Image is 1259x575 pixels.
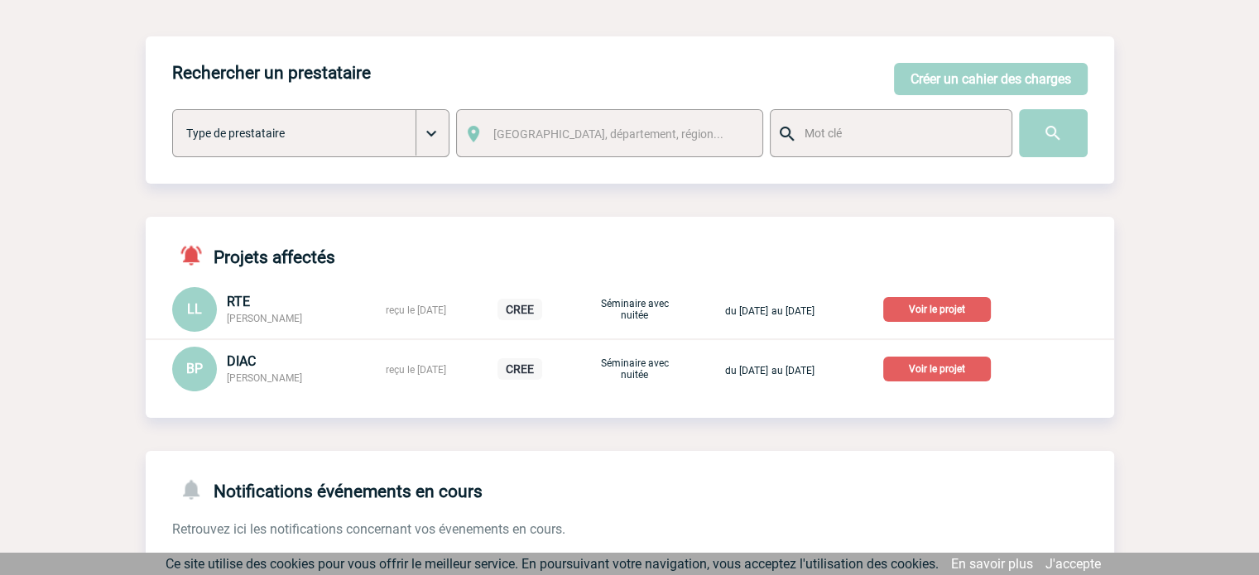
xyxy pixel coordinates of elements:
p: CREE [497,358,542,380]
a: En savoir plus [951,556,1033,572]
p: Voir le projet [883,357,991,381]
input: Mot clé [800,122,997,144]
span: au [DATE] [771,305,815,317]
a: Voir le projet [883,300,997,316]
h4: Rechercher un prestataire [172,63,371,83]
p: Séminaire avec nuitée [593,298,676,321]
span: [GEOGRAPHIC_DATA], département, région... [493,127,723,141]
span: DIAC [227,353,256,369]
span: Ce site utilise des cookies pour vous offrir le meilleur service. En poursuivant votre navigation... [166,556,939,572]
span: RTE [227,294,250,309]
span: Retrouvez ici les notifications concernant vos évenements en cours. [172,521,565,537]
span: [PERSON_NAME] [227,313,302,324]
span: BP [186,361,203,376]
span: au [DATE] [771,365,815,376]
h4: Projets affectés [172,243,335,267]
span: du [DATE] [725,365,768,376]
p: CREE [497,299,542,320]
span: [PERSON_NAME] [227,372,302,384]
p: Séminaire avec nuitée [593,357,676,381]
input: Submit [1019,109,1088,157]
span: du [DATE] [725,305,768,317]
a: Voir le projet [883,360,997,376]
span: reçu le [DATE] [386,364,446,376]
img: notifications-24-px-g.png [179,477,214,501]
span: LL [187,301,202,317]
h4: Notifications événements en cours [172,477,483,501]
span: reçu le [DATE] [386,304,446,316]
p: Voir le projet [883,297,991,322]
img: notifications-active-24-px-r.png [179,243,214,267]
a: J'accepte [1045,556,1101,572]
